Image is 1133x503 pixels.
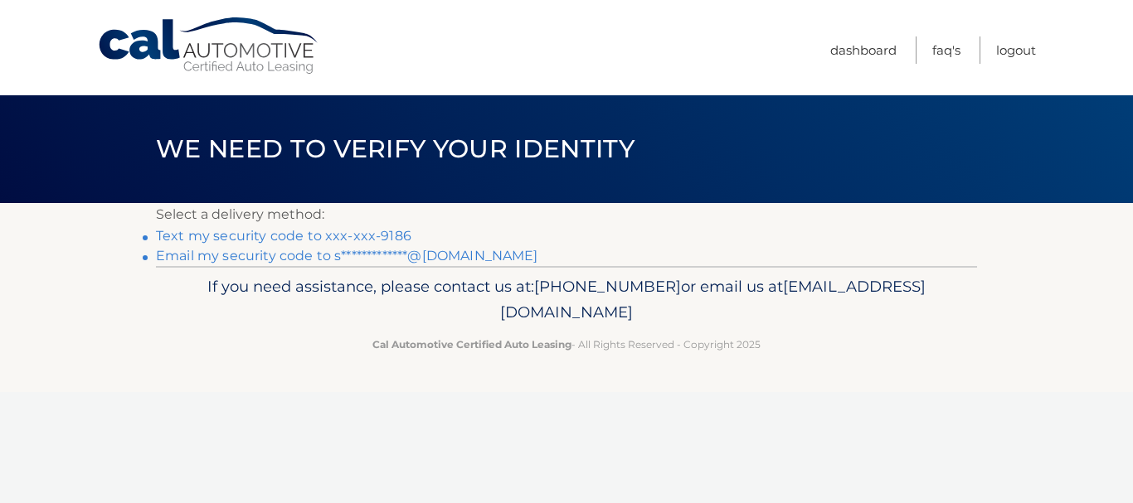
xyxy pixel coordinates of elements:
strong: Cal Automotive Certified Auto Leasing [372,338,571,351]
span: [PHONE_NUMBER] [534,277,681,296]
p: Select a delivery method: [156,203,977,226]
a: Dashboard [830,36,897,64]
a: Logout [996,36,1036,64]
p: If you need assistance, please contact us at: or email us at [167,273,966,326]
span: We need to verify your identity [156,133,635,164]
a: Cal Automotive [97,17,321,75]
a: Text my security code to xxx-xxx-9186 [156,228,411,244]
a: FAQ's [932,36,960,64]
p: - All Rights Reserved - Copyright 2025 [167,336,966,353]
